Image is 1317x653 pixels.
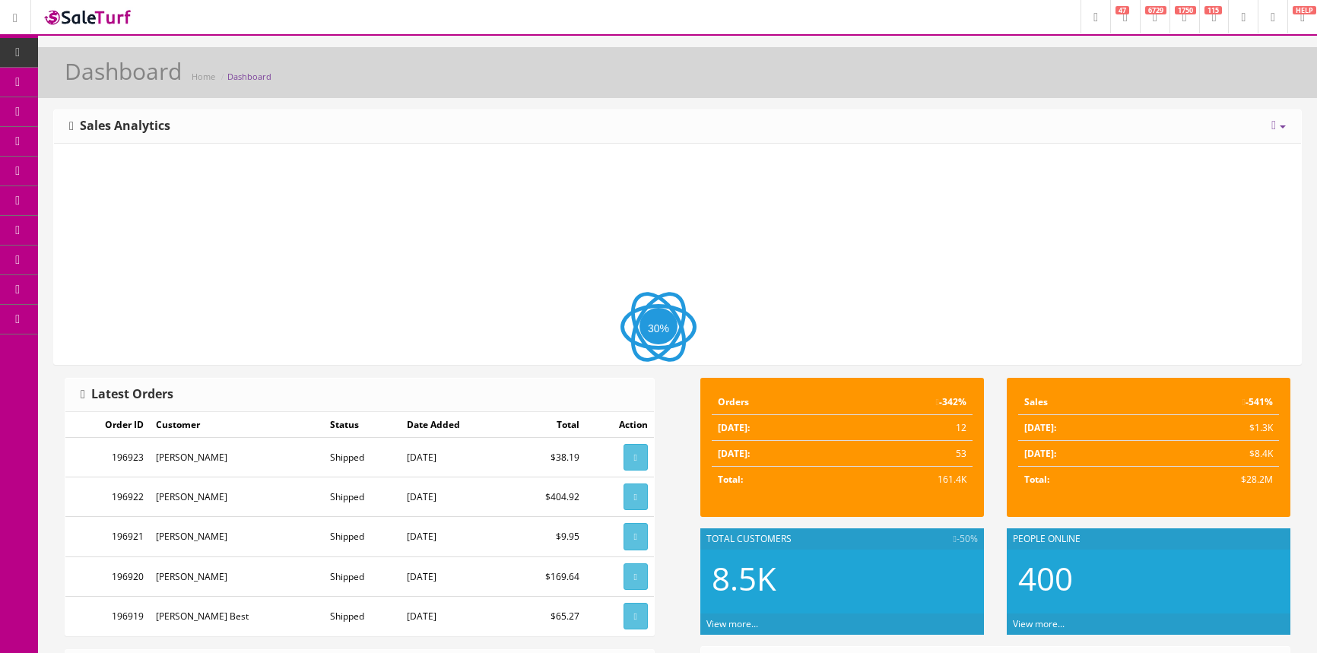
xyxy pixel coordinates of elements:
[150,596,324,636] td: [PERSON_NAME] Best
[324,517,401,556] td: Shipped
[1149,441,1280,467] td: $8.4K
[324,556,401,596] td: Shipped
[1024,421,1056,434] strong: [DATE]:
[718,421,750,434] strong: [DATE]:
[150,477,324,517] td: [PERSON_NAME]
[844,441,973,467] td: 53
[1018,561,1279,596] h2: 400
[1149,415,1280,441] td: $1.3K
[150,517,324,556] td: [PERSON_NAME]
[509,556,586,596] td: $169.64
[1175,6,1196,14] span: 1750
[150,556,324,596] td: [PERSON_NAME]
[192,71,215,82] a: Home
[509,596,586,636] td: $65.27
[65,517,150,556] td: 196921
[81,388,173,401] h3: Latest Orders
[700,528,984,550] div: Total Customers
[1013,617,1065,630] a: View more...
[1024,473,1049,486] strong: Total:
[401,596,509,636] td: [DATE]
[150,412,324,438] td: Customer
[509,517,586,556] td: $9.95
[227,71,271,82] a: Dashboard
[65,412,150,438] td: Order ID
[509,412,586,438] td: Total
[954,532,978,546] span: -50%
[65,59,182,84] h1: Dashboard
[706,617,758,630] a: View more...
[65,438,150,477] td: 196923
[712,561,973,596] h2: 8.5K
[1149,389,1280,415] td: -541%
[844,389,973,415] td: -342%
[718,447,750,460] strong: [DATE]:
[1149,467,1280,493] td: $28.2M
[401,412,509,438] td: Date Added
[718,473,743,486] strong: Total:
[1293,6,1316,14] span: HELP
[69,119,170,133] h3: Sales Analytics
[324,477,401,517] td: Shipped
[401,517,509,556] td: [DATE]
[1204,6,1222,14] span: 115
[65,477,150,517] td: 196922
[324,438,401,477] td: Shipped
[844,415,973,441] td: 12
[65,596,150,636] td: 196919
[1024,447,1056,460] strong: [DATE]:
[1115,6,1129,14] span: 47
[1145,6,1166,14] span: 6729
[509,438,586,477] td: $38.19
[1007,528,1290,550] div: People Online
[324,412,401,438] td: Status
[1018,389,1149,415] td: Sales
[65,556,150,596] td: 196920
[844,467,973,493] td: 161.4K
[150,438,324,477] td: [PERSON_NAME]
[401,477,509,517] td: [DATE]
[401,556,509,596] td: [DATE]
[509,477,586,517] td: $404.92
[586,412,654,438] td: Action
[43,7,134,27] img: SaleTurf
[401,438,509,477] td: [DATE]
[712,389,844,415] td: Orders
[324,596,401,636] td: Shipped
